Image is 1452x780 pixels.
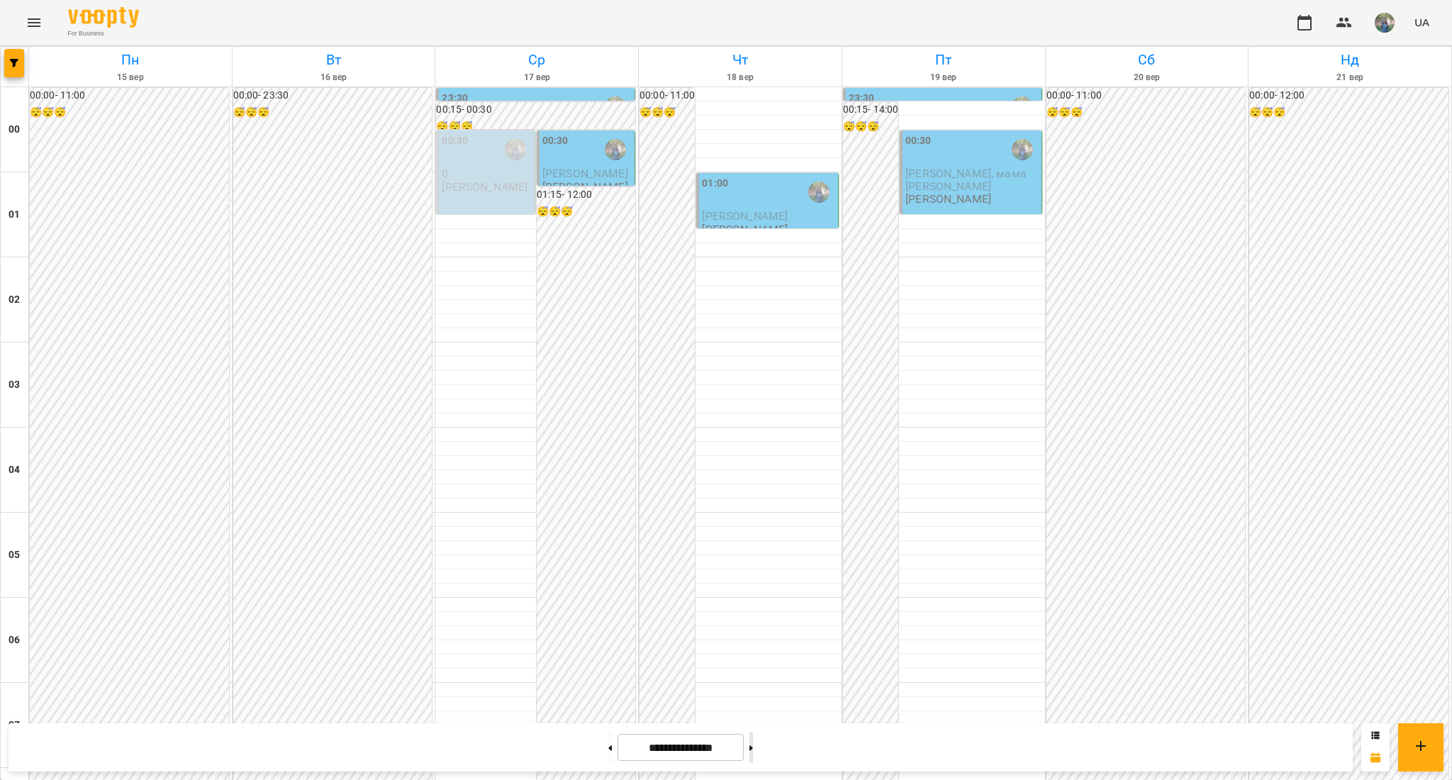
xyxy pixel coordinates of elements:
[436,119,635,135] h6: 😴😴😴
[30,88,229,104] h6: 00:00 - 11:00
[844,71,1043,84] h6: 19 вер
[1251,71,1449,84] h6: 21 вер
[702,176,728,191] label: 01:00
[537,187,635,203] h6: 01:15 - 12:00
[233,105,432,121] h6: 😴😴😴
[68,29,139,38] span: For Business
[437,49,636,71] h6: Ср
[542,181,628,193] p: [PERSON_NAME]
[605,139,626,160] img: Оладько Марія
[1012,139,1033,160] img: Оладько Марія
[30,105,229,121] h6: 😴😴😴
[641,49,839,71] h6: Чт
[1251,49,1449,71] h6: Нд
[905,167,1027,192] span: [PERSON_NAME], мама [PERSON_NAME]
[702,223,788,235] p: [PERSON_NAME]
[640,105,695,121] h6: 😴😴😴
[17,6,51,40] button: Menu
[9,633,20,648] h6: 06
[905,133,932,149] label: 00:30
[1409,9,1435,35] button: UA
[1375,13,1395,33] img: de1e453bb906a7b44fa35c1e57b3518e.jpg
[31,49,230,71] h6: Пн
[235,71,433,84] h6: 16 вер
[9,547,20,563] h6: 05
[844,49,1043,71] h6: Пт
[640,88,695,104] h6: 00:00 - 11:00
[9,207,20,223] h6: 01
[235,49,433,71] h6: Вт
[1249,105,1448,121] h6: 😴😴😴
[442,133,468,149] label: 00:30
[9,122,20,138] h6: 00
[437,71,636,84] h6: 17 вер
[1012,96,1033,118] img: Оладько Марія
[808,182,830,203] img: Оладько Марія
[9,462,20,478] h6: 04
[843,102,898,118] h6: 00:15 - 14:00
[905,193,991,205] p: [PERSON_NAME]
[843,119,898,135] h6: 😴😴😴
[436,102,635,118] h6: 00:15 - 00:30
[1414,15,1429,30] span: UA
[641,71,839,84] h6: 18 вер
[68,7,139,28] img: Voopty Logo
[9,292,20,308] h6: 02
[1048,71,1246,84] h6: 20 вер
[31,71,230,84] h6: 15 вер
[1048,49,1246,71] h6: Сб
[442,91,468,106] label: 23:30
[605,96,626,118] img: Оладько Марія
[542,167,628,180] span: [PERSON_NAME]
[537,204,635,220] h6: 😴😴😴
[702,209,788,223] span: [PERSON_NAME]
[9,377,20,393] h6: 03
[542,133,569,149] label: 00:30
[1046,88,1246,104] h6: 00:00 - 11:00
[442,167,531,179] p: 0
[442,181,527,193] p: [PERSON_NAME]
[505,139,526,160] img: Оладько Марія
[233,88,432,104] h6: 00:00 - 23:30
[1249,88,1448,104] h6: 00:00 - 12:00
[849,91,875,106] label: 23:30
[1046,105,1246,121] h6: 😴😴😴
